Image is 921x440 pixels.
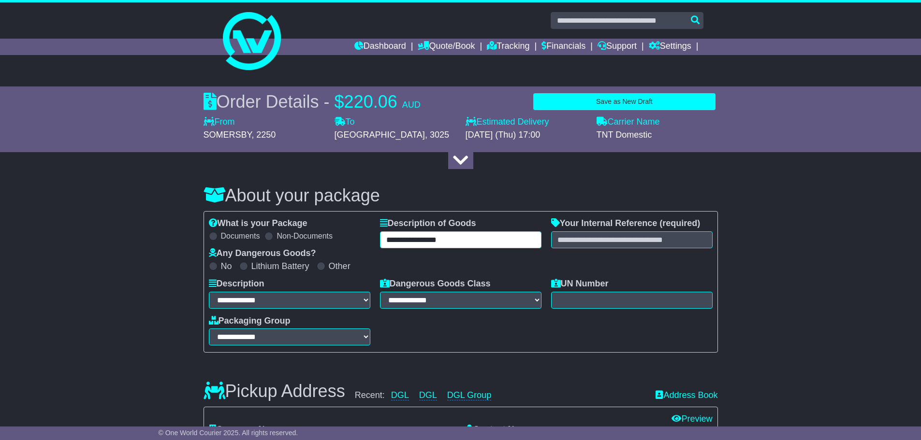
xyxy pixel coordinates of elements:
[204,382,345,401] h3: Pickup Address
[354,39,406,55] a: Dashboard
[380,218,476,229] label: Description of Goods
[402,100,421,110] span: AUD
[277,231,333,241] label: Non-Documents
[221,261,232,272] label: No
[541,39,585,55] a: Financials
[656,390,717,401] a: Address Book
[209,425,282,435] label: Company Name
[418,39,475,55] a: Quote/Book
[204,91,421,112] div: Order Details -
[204,186,718,205] h3: About your package
[209,218,307,229] label: What is your Package
[344,92,397,112] span: 220.06
[598,39,637,55] a: Support
[209,279,264,289] label: Description
[251,130,276,140] span: , 2250
[425,130,449,140] span: , 3025
[380,279,491,289] label: Dangerous Goods Class
[355,390,646,401] div: Recent:
[221,231,260,241] label: Documents
[204,117,235,128] label: From
[551,218,701,229] label: Your Internal Reference (required)
[335,130,425,140] span: [GEOGRAPHIC_DATA]
[204,130,252,140] span: SOMERSBY
[466,130,587,141] div: [DATE] (Thu) 17:00
[209,248,316,259] label: Any Dangerous Goods?
[447,390,491,400] a: DGL Group
[487,39,529,55] a: Tracking
[466,425,532,435] label: Contact Name
[329,261,351,272] label: Other
[649,39,691,55] a: Settings
[672,414,712,424] a: Preview
[597,130,718,141] div: TNT Domestic
[335,92,344,112] span: $
[551,279,609,289] label: UN Number
[391,390,409,400] a: DGL
[419,390,437,400] a: DGL
[159,429,298,437] span: © One World Courier 2025. All rights reserved.
[209,316,291,326] label: Packaging Group
[597,117,660,128] label: Carrier Name
[533,93,715,110] button: Save as New Draft
[251,261,309,272] label: Lithium Battery
[466,117,587,128] label: Estimated Delivery
[335,117,355,128] label: To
